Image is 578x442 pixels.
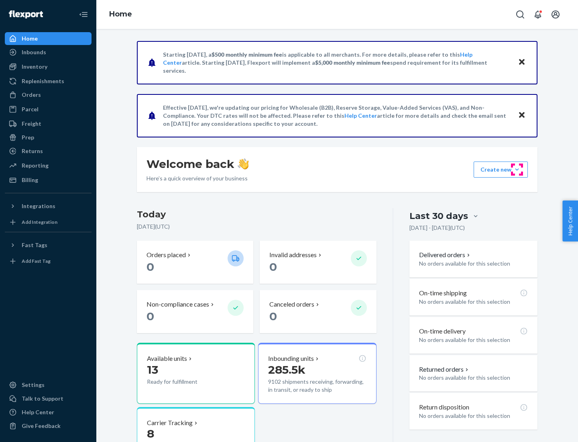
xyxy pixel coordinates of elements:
[147,300,209,309] p: Non-compliance cases
[5,419,92,432] button: Give Feedback
[22,202,55,210] div: Integrations
[137,290,253,333] button: Non-compliance cases 0
[5,60,92,73] a: Inventory
[22,241,47,249] div: Fast Tags
[147,378,221,386] p: Ready for fulfillment
[147,260,154,274] span: 0
[22,422,61,430] div: Give Feedback
[147,427,154,440] span: 8
[5,216,92,229] a: Add Integration
[409,224,465,232] p: [DATE] - [DATE] ( UTC )
[22,91,41,99] div: Orders
[5,46,92,59] a: Inbounds
[5,406,92,419] a: Help Center
[517,110,527,121] button: Close
[22,77,64,85] div: Replenishments
[163,104,510,128] p: Effective [DATE], we're updating our pricing for Wholesale (B2B), Reserve Storage, Value-Added Se...
[22,258,51,264] div: Add Fast Tag
[137,208,377,221] h3: Today
[419,365,470,374] button: Returned orders
[75,6,92,23] button: Close Navigation
[22,35,38,43] div: Home
[419,336,528,344] p: No orders available for this selection
[5,159,92,172] a: Reporting
[258,343,376,404] button: Inbounding units285.5k9102 shipments receiving, forwarding, in transit, or ready to ship
[137,241,253,284] button: Orders placed 0
[260,290,376,333] button: Canceled orders 0
[268,378,366,394] p: 9102 shipments receiving, forwarding, in transit, or ready to ship
[147,174,249,182] p: Here’s a quick overview of your business
[419,403,469,412] p: Return disposition
[22,408,54,416] div: Help Center
[22,133,34,141] div: Prep
[530,6,546,23] button: Open notifications
[147,157,249,171] h1: Welcome back
[269,300,314,309] p: Canceled orders
[147,354,187,363] p: Available units
[238,158,249,170] img: hand-wave emoji
[5,392,92,405] a: Talk to Support
[9,10,43,18] img: Flexport logo
[547,6,564,23] button: Open account menu
[137,343,255,404] button: Available units13Ready for fulfillment
[419,374,528,382] p: No orders available for this selection
[22,381,45,389] div: Settings
[260,241,376,284] button: Invalid addresses 0
[5,200,92,213] button: Integrations
[512,6,528,23] button: Open Search Box
[517,57,527,68] button: Close
[5,379,92,391] a: Settings
[5,239,92,252] button: Fast Tags
[5,131,92,144] a: Prep
[22,63,47,71] div: Inventory
[22,176,38,184] div: Billing
[22,48,46,56] div: Inbounds
[268,363,305,377] span: 285.5k
[5,174,92,186] a: Billing
[419,412,528,420] p: No orders available for this selection
[344,112,377,119] a: Help Center
[22,120,41,128] div: Freight
[5,117,92,130] a: Freight
[103,3,138,26] ol: breadcrumbs
[419,289,467,298] p: On-time shipping
[315,59,390,66] span: $5,000 monthly minimum fee
[5,103,92,116] a: Parcel
[5,255,92,268] a: Add Fast Tag
[419,250,472,260] button: Delivered orders
[269,260,277,274] span: 0
[212,51,282,58] span: $500 monthly minimum fee
[109,10,132,18] a: Home
[269,309,277,323] span: 0
[419,327,466,336] p: On-time delivery
[147,309,154,323] span: 0
[268,354,314,363] p: Inbounding units
[147,418,193,428] p: Carrier Tracking
[419,260,528,268] p: No orders available for this selection
[22,105,39,113] div: Parcel
[562,201,578,241] button: Help Center
[22,147,43,155] div: Returns
[5,88,92,101] a: Orders
[22,162,49,170] div: Reporting
[419,298,528,306] p: No orders available for this selection
[474,162,528,178] button: Create new
[409,210,468,222] div: Last 30 days
[22,395,63,403] div: Talk to Support
[269,250,317,260] p: Invalid addresses
[5,75,92,88] a: Replenishments
[137,223,377,231] p: [DATE] ( UTC )
[147,363,158,377] span: 13
[5,145,92,158] a: Returns
[163,51,510,75] p: Starting [DATE], a is applicable to all merchants. For more details, please refer to this article...
[22,219,57,225] div: Add Integration
[5,32,92,45] a: Home
[147,250,186,260] p: Orders placed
